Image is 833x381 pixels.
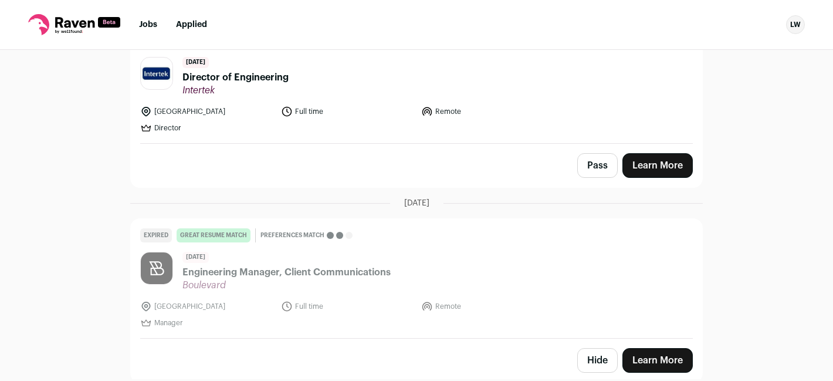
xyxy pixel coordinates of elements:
li: Full time [281,106,415,117]
a: Expired great resume match Preferences match [DATE] Engineering Manager, Client Communications Bo... [131,219,702,338]
div: great resume match [177,228,250,242]
li: Director [140,122,274,134]
a: Applied [176,21,207,29]
img: f6212736f94d474d6b57d3888104cbc720eedca002415545c9783f33a40c45ea.png [141,252,172,284]
span: Intertek [182,85,289,96]
a: Learn More [622,153,693,178]
button: Pass [577,153,618,178]
a: Jobs [139,21,157,29]
span: Engineering Manager, Client Communications [182,265,391,279]
span: Preferences match [260,230,324,241]
img: 81883ed792e536427bb084b4d79cad1ef0f8772d97c144be6f65a1e4fb59b127.jpg [141,65,172,82]
li: Remote [421,301,555,312]
li: Remote [421,106,555,117]
span: Boulevard [182,279,391,291]
span: Director of Engineering [182,70,289,85]
span: [DATE] [182,252,209,263]
li: [GEOGRAPHIC_DATA] [140,301,274,312]
button: Hide [577,348,618,373]
div: LW [786,15,805,34]
li: [GEOGRAPHIC_DATA] [140,106,274,117]
span: [DATE] [182,57,209,68]
button: Open dropdown [786,15,805,34]
li: Manager [140,317,274,329]
div: Expired [140,228,172,242]
li: Full time [281,301,415,312]
a: great resume match Preferences match [DATE] Director of Engineering Intertek [GEOGRAPHIC_DATA] Fu... [131,24,702,143]
span: [DATE] [404,197,429,209]
a: Learn More [622,348,693,373]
